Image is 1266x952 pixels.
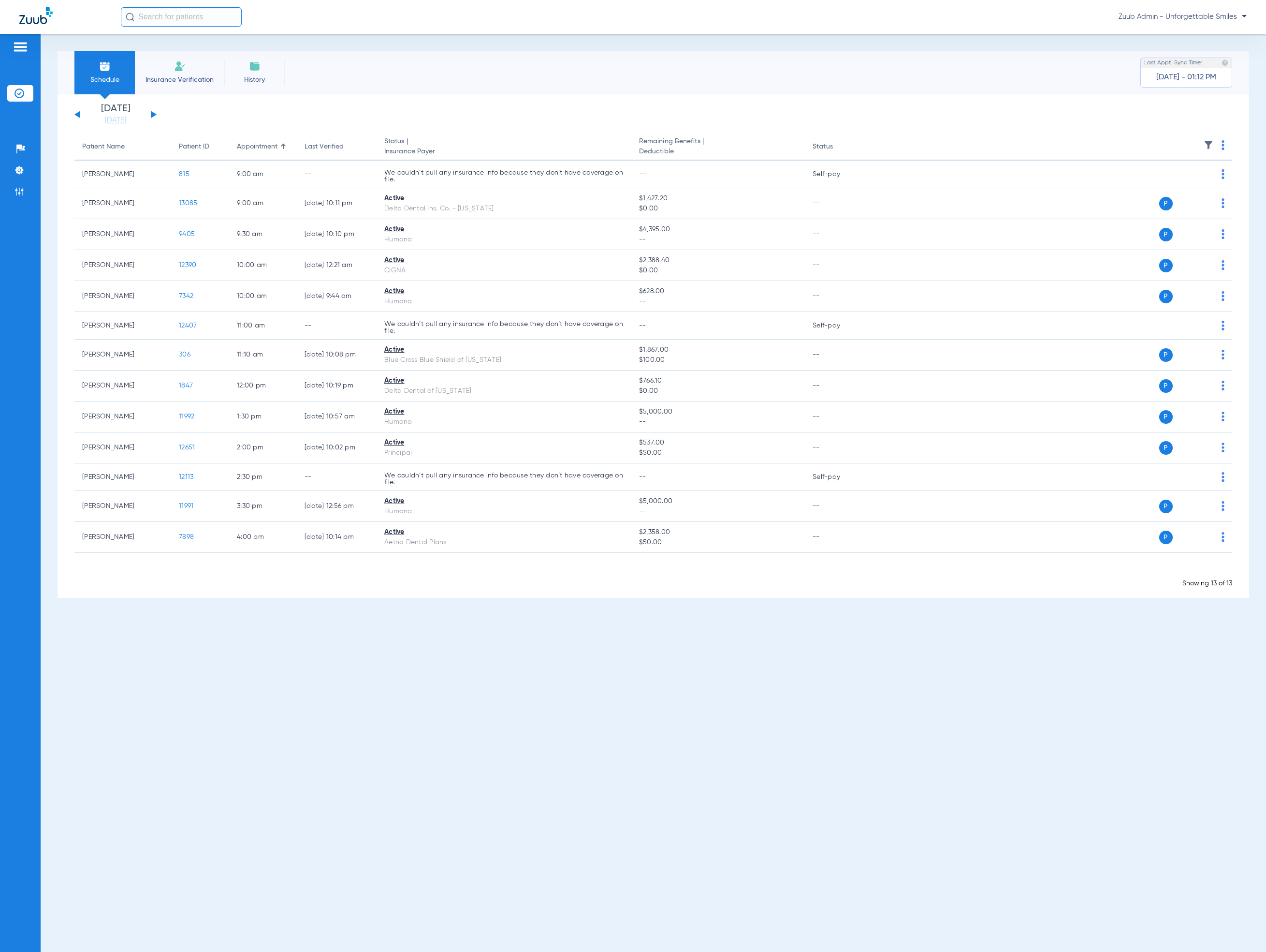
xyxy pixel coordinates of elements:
[1222,381,1224,390] img: group-dot-blue.svg
[1159,228,1173,241] span: P
[639,297,797,307] span: --
[1222,443,1224,452] img: group-dot-blue.svg
[1222,169,1224,179] img: group-dot-blue.svg
[179,171,189,178] span: 815
[805,340,870,371] td: --
[179,293,193,299] span: 7342
[639,376,797,386] span: $766.10
[74,340,171,371] td: [PERSON_NAME]
[377,134,631,161] th: Status |
[1222,59,1228,66] img: last sync help info
[297,371,377,402] td: [DATE] 10:19 PM
[297,432,377,463] td: [DATE] 10:02 PM
[13,41,28,53] img: hamburger-icon
[384,537,624,548] div: Aetna Dental Plans
[179,200,197,207] span: 13085
[639,266,797,276] span: $0.00
[384,386,624,396] div: Delta Dental of [US_STATE]
[126,13,134,21] img: Search Icon
[384,193,624,204] div: Active
[82,75,128,85] span: Schedule
[1222,412,1224,421] img: group-dot-blue.svg
[179,351,190,358] span: 306
[384,527,624,537] div: Active
[297,463,377,491] td: --
[1222,140,1224,150] img: group-dot-blue.svg
[384,376,624,386] div: Active
[384,417,624,427] div: Humana
[229,188,297,219] td: 9:00 AM
[384,355,624,365] div: Blue Cross Blue Shield of [US_STATE]
[639,407,797,417] span: $5,000.00
[1204,140,1213,150] img: filter.svg
[179,262,196,268] span: 12390
[74,188,171,219] td: [PERSON_NAME]
[639,322,646,329] span: --
[1159,259,1173,272] span: P
[297,491,377,522] td: [DATE] 12:56 PM
[805,371,870,402] td: --
[639,255,797,266] span: $2,388.40
[74,463,171,491] td: [PERSON_NAME]
[1222,532,1224,542] img: group-dot-blue.svg
[384,506,624,517] div: Humana
[384,321,624,334] p: We couldn’t pull any insurance info because they don’t have coverage on file.
[297,188,377,219] td: [DATE] 10:11 PM
[179,534,194,540] span: 7898
[229,250,297,281] td: 10:00 AM
[1159,410,1173,424] span: P
[142,75,217,85] span: Insurance Verification
[297,250,377,281] td: [DATE] 12:21 AM
[74,161,171,188] td: [PERSON_NAME]
[229,371,297,402] td: 12:00 PM
[297,402,377,432] td: [DATE] 10:57 AM
[384,266,624,276] div: CIGNA
[1182,580,1232,587] span: Showing 13 of 13
[1159,379,1173,393] span: P
[229,491,297,522] td: 3:30 PM
[229,522,297,553] td: 4:00 PM
[179,413,194,420] span: 11992
[1119,12,1247,22] span: Zuub Admin - Unforgettable Smiles
[297,281,377,312] td: [DATE] 9:44 AM
[384,438,624,448] div: Active
[805,522,870,553] td: --
[229,432,297,463] td: 2:00 PM
[1159,441,1173,455] span: P
[82,142,125,152] div: Patient Name
[305,142,344,152] div: Last Verified
[384,169,624,183] p: We couldn’t pull any insurance info because they don’t have coverage on file.
[805,402,870,432] td: --
[1144,58,1202,68] span: Last Appt. Sync Time:
[19,7,53,24] img: Zuub Logo
[297,219,377,250] td: [DATE] 10:10 PM
[384,448,624,458] div: Principal
[99,60,111,72] img: Schedule
[74,219,171,250] td: [PERSON_NAME]
[1159,348,1173,362] span: P
[384,472,624,486] p: We couldn’t pull any insurance info because they don’t have coverage on file.
[229,219,297,250] td: 9:30 AM
[237,142,277,152] div: Appointment
[179,142,221,152] div: Patient ID
[384,345,624,355] div: Active
[232,75,277,85] span: History
[74,250,171,281] td: [PERSON_NAME]
[805,134,870,161] th: Status
[174,60,186,72] img: Manual Insurance Verification
[639,386,797,396] span: $0.00
[1222,321,1224,330] img: group-dot-blue.svg
[305,142,369,152] div: Last Verified
[805,491,870,522] td: --
[297,522,377,553] td: [DATE] 10:14 PM
[639,355,797,365] span: $100.00
[805,250,870,281] td: --
[87,104,145,125] li: [DATE]
[805,281,870,312] td: --
[1222,350,1224,359] img: group-dot-blue.svg
[297,312,377,340] td: --
[639,286,797,297] span: $628.00
[74,522,171,553] td: [PERSON_NAME]
[384,204,624,214] div: Delta Dental Ins. Co. - [US_STATE]
[639,345,797,355] span: $1,867.00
